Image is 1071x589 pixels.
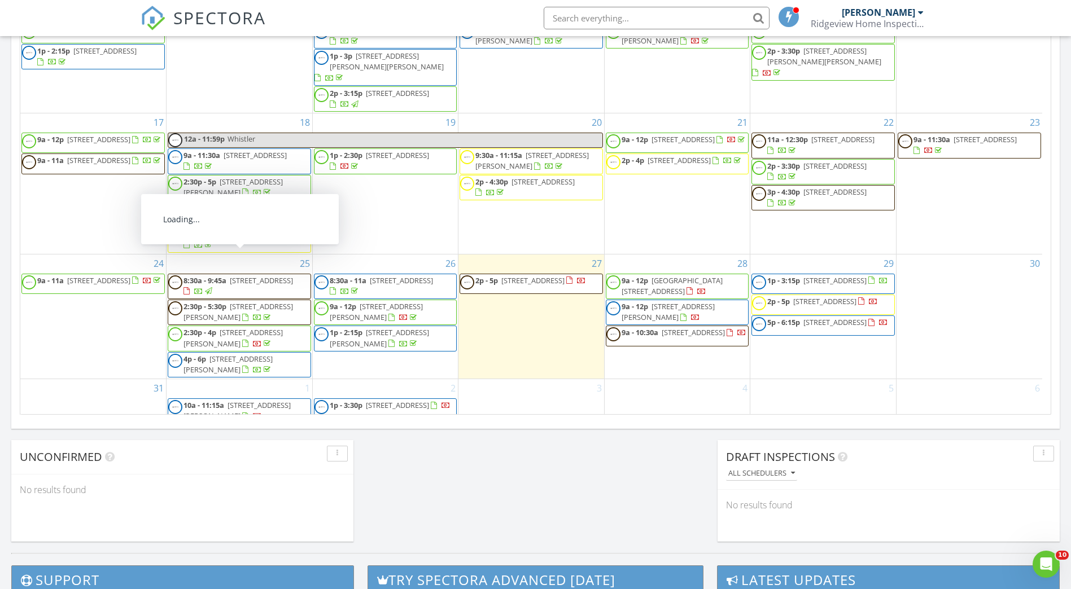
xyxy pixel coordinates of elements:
span: 1p - 2:15p [37,46,70,56]
span: 9:30a - 11:15a [475,150,522,160]
a: 9a - 11:30a [STREET_ADDRESS] [183,150,287,171]
a: 2p - 3:30p [STREET_ADDRESS][PERSON_NAME][PERSON_NAME] [752,46,881,77]
a: 9a - 11a [STREET_ADDRESS] [37,155,163,165]
a: 1p - 3:30p [STREET_ADDRESS] [330,400,451,410]
a: 2:30p - 3:45p [STREET_ADDRESS] [183,228,293,249]
td: Go to September 4, 2025 [604,379,750,425]
span: 9a - 10:30a [622,327,658,337]
a: Go to August 31, 2025 [151,379,166,397]
span: [STREET_ADDRESS] [648,155,711,165]
span: [STREET_ADDRESS] [793,296,856,306]
span: [STREET_ADDRESS] [220,203,283,213]
td: Go to August 20, 2025 [458,113,605,254]
span: Unconfirmed [20,449,102,464]
img: ridgeview_home_inspectionsb6.jpg [752,161,766,175]
a: 2p - 3:30p [STREET_ADDRESS] [767,161,867,182]
a: 2:30p - 4p [STREET_ADDRESS][PERSON_NAME] [168,326,311,351]
span: 9a - 12p [37,134,64,144]
a: 2p - 3:15p [STREET_ADDRESS] [314,86,457,112]
span: 1p - 3:30p [330,400,362,410]
a: 2p - 3:30p [STREET_ADDRESS] [751,159,895,184]
a: Go to August 18, 2025 [298,113,312,131]
td: Go to August 21, 2025 [604,113,750,254]
span: 9a - 11:30a [913,134,950,144]
a: 5p - 6:15p [STREET_ADDRESS] [767,317,888,327]
a: 8:30a - 11a [STREET_ADDRESS] [314,274,457,299]
span: 10a - 11:15a [183,400,224,410]
a: 9a - 12p [STREET_ADDRESS] [606,133,749,153]
span: [STREET_ADDRESS] [224,150,287,160]
a: 9a - 12p [STREET_ADDRESS][PERSON_NAME] [622,301,715,322]
a: 2:30p - 4p [STREET_ADDRESS][PERSON_NAME] [183,327,283,348]
span: 9a - 11:30a [183,150,220,160]
span: [STREET_ADDRESS] [954,134,1017,144]
a: Go to August 19, 2025 [443,113,458,131]
span: 8:30a - 11a [330,275,366,285]
td: Go to September 1, 2025 [167,379,313,425]
span: [STREET_ADDRESS][PERSON_NAME] [183,177,283,197]
a: 9a - 11:30a [STREET_ADDRESS] [898,133,1041,158]
img: ridgeview_home_inspectionsb6.jpg [606,155,620,169]
span: [STREET_ADDRESS] [366,150,429,160]
a: 10a - 11:15a [STREET_ADDRESS][PERSON_NAME] [183,400,291,421]
img: ridgeview_home_inspectionsb6.jpg [606,134,620,148]
a: 2:30p - 5p [STREET_ADDRESS][PERSON_NAME] [183,177,283,197]
a: 2p - 4:30p [STREET_ADDRESS] [460,175,603,200]
a: 11a - 12:30p [STREET_ADDRESS] [751,133,895,158]
img: ridgeview_home_inspectionsb6.jpg [168,228,182,243]
a: 9:30a - 11:15a [STREET_ADDRESS][PERSON_NAME] [460,148,603,174]
span: 2:30p - 5p [183,177,216,187]
a: 8:30a - 11a [STREET_ADDRESS] [330,275,433,296]
a: 2p - 5p [STREET_ADDRESS] [767,296,878,306]
td: Go to August 25, 2025 [167,254,313,379]
a: 9a - 11:30a [STREET_ADDRESS] [913,134,1017,155]
span: 10 [1056,551,1069,560]
span: [STREET_ADDRESS] [652,134,715,144]
span: [STREET_ADDRESS] [501,275,565,285]
span: [STREET_ADDRESS] [512,177,575,187]
a: 9a - 12p [STREET_ADDRESS] [37,134,163,144]
td: Go to August 22, 2025 [750,113,897,254]
a: 9a - 12p [STREET_ADDRESS] [622,134,747,144]
a: 2:30p - 5p [STREET_ADDRESS] [168,201,311,226]
a: Go to August 25, 2025 [298,254,312,272]
span: [STREET_ADDRESS][PERSON_NAME][PERSON_NAME] [330,51,444,72]
a: Go to August 20, 2025 [589,113,604,131]
span: [STREET_ADDRESS][PERSON_NAME] [330,301,423,322]
span: 9a - 12p [622,301,648,311]
td: Go to August 24, 2025 [20,254,167,379]
a: 1p - 2:15p [STREET_ADDRESS] [21,44,165,69]
a: 3p - 4:30p [STREET_ADDRESS] [767,187,867,208]
img: ridgeview_home_inspectionsb6.jpg [606,327,620,341]
a: 9a - 12p [STREET_ADDRESS] [21,133,165,153]
span: [STREET_ADDRESS] [67,134,130,144]
a: 2p - 4p [STREET_ADDRESS] [606,153,749,174]
img: ridgeview_home_inspectionsb6.jpg [752,187,766,201]
a: 3p - 4:30p [STREET_ADDRESS] [751,185,895,210]
a: 1p - 2:30p [STREET_ADDRESS] [314,148,457,174]
span: 9a - 11a [37,275,64,285]
a: 2p - 4:30p [STREET_ADDRESS] [475,177,575,197]
img: ridgeview_home_inspectionsb6.jpg [22,134,36,148]
span: 2:30p - 4p [183,327,216,337]
a: 4p - 6p [STREET_ADDRESS][PERSON_NAME] [183,354,273,375]
a: 9a - 12p [STREET_ADDRESS][PERSON_NAME] [314,300,457,325]
a: 8:30a - 9:45a [STREET_ADDRESS] [168,274,311,299]
img: ridgeview_home_inspectionsb6.jpg [460,177,474,191]
img: ridgeview_home_inspectionsb6.jpg [460,150,474,164]
span: [STREET_ADDRESS][PERSON_NAME] [475,150,589,171]
img: ridgeview_home_inspectionsb6.jpg [898,134,912,148]
img: ridgeview_home_inspectionsb6.jpg [314,51,329,65]
a: 2p - 5p [STREET_ADDRESS] [751,294,895,315]
img: ridgeview_home_inspectionsb6.jpg [168,400,182,414]
span: [GEOGRAPHIC_DATA][STREET_ADDRESS] [622,275,723,296]
span: [STREET_ADDRESS] [370,275,433,285]
img: ridgeview_home_inspectionsb6.jpg [168,203,182,217]
span: [STREET_ADDRESS][PERSON_NAME] [183,354,273,375]
a: 2p - 5p [STREET_ADDRESS] [460,274,603,294]
img: ridgeview_home_inspectionsb6.jpg [168,275,182,289]
span: [STREET_ADDRESS] [230,275,293,285]
img: ridgeview_home_inspectionsb6.jpg [460,275,474,289]
a: 2:30p - 5:30p [STREET_ADDRESS][PERSON_NAME] [168,300,311,325]
td: Go to August 28, 2025 [604,254,750,379]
